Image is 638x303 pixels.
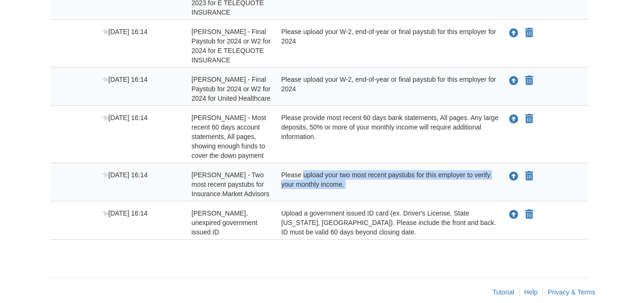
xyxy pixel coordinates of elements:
a: Tutorial [493,288,514,296]
span: [DATE] 16:14 [102,28,148,35]
button: Upload Nicholas Moser - Most recent 60 days account statements, All pages, showing enough funds t... [508,113,519,125]
a: Help [524,288,538,296]
a: Privacy & Terms [548,288,595,296]
span: [PERSON_NAME] - Final Paystub for 2024 or W2 for 2024 for E TELEQUOTE INSURANCE [192,28,271,64]
span: [PERSON_NAME], unexpired government issued ID [192,209,257,236]
div: Please upload your W-2, end-of-year or final paystub for this employer for 2024 [274,27,499,65]
div: Please upload your two most recent paystubs for this employer to verify your monthly income. [274,170,499,199]
div: Please provide most recent 60 days bank statements, All pages. Any large deposits, 50% or more of... [274,113,499,160]
span: [DATE] 16:14 [102,209,148,217]
span: [DATE] 16:14 [102,171,148,179]
button: Upload Nicholas Moser - Valid, unexpired government issued ID [508,208,519,221]
span: [PERSON_NAME] - Final Paystub for 2024 or W2 for 2024 for United Healthcare [192,76,271,102]
button: Declare Nicholas Moser - Final Paystub for 2024 or W2 for 2024 for E TELEQUOTE INSURANCE not appl... [524,27,534,39]
span: [DATE] 16:14 [102,114,148,121]
span: [PERSON_NAME] - Two most recent paystubs for Insurance Market Advisors [192,171,270,198]
span: [PERSON_NAME] - Most recent 60 days account statements, All pages, showing enough funds to cover ... [192,114,266,159]
div: Please upload your W-2, end-of-year or final paystub for this employer for 2024 [274,75,499,103]
button: Declare Nicholas Moser - Valid, unexpired government issued ID not applicable [524,209,534,220]
button: Declare Nicholas Moser - Most recent 60 days account statements, All pages, showing enough funds ... [524,113,534,125]
button: Declare Nicholas Moser - Final Paystub for 2024 or W2 for 2024 for United Healthcare not applicable [524,75,534,87]
button: Upload Nicholas Moser - Final Paystub for 2024 or W2 for 2024 for United Healthcare [508,75,519,87]
span: [DATE] 16:14 [102,76,148,83]
div: Upload a government issued ID card (ex. Driver's License, State [US_STATE], [GEOGRAPHIC_DATA]). P... [274,208,499,237]
button: Upload Nicholas Moser - Final Paystub for 2024 or W2 for 2024 for E TELEQUOTE INSURANCE [508,27,519,39]
button: Declare Nicholas Moser - Two most recent paystubs for Insurance Market Advisors not applicable [524,171,534,182]
button: Upload Nicholas Moser - Two most recent paystubs for Insurance Market Advisors [508,170,519,182]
